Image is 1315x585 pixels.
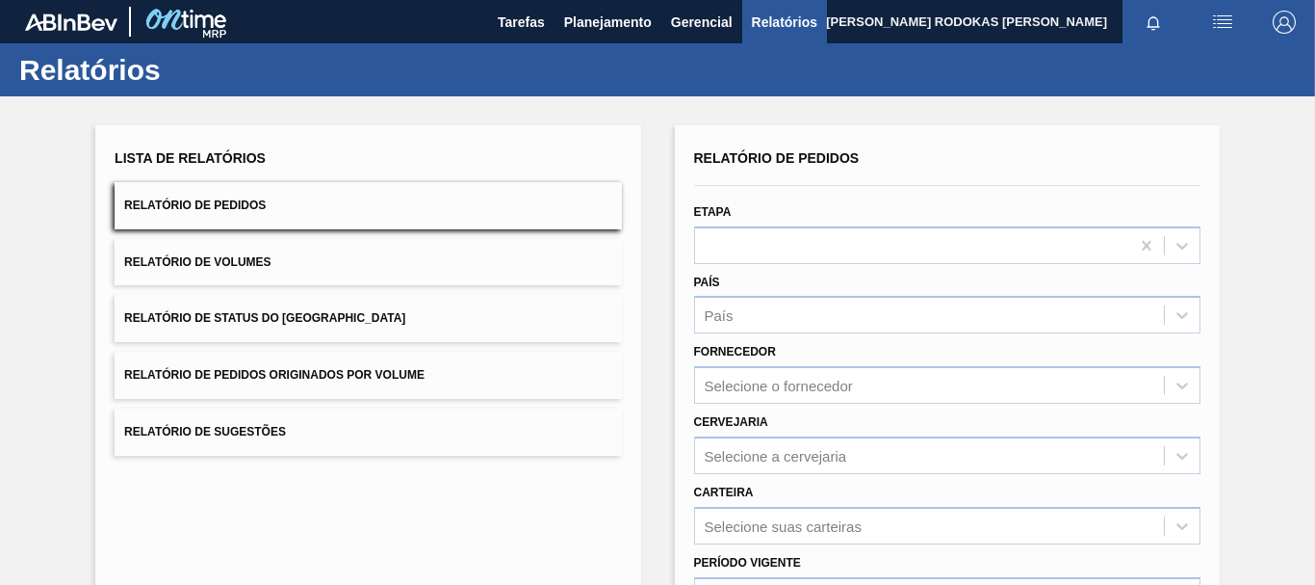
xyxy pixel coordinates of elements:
[694,205,732,219] label: Etapa
[694,486,754,499] label: Carteira
[705,307,734,324] div: País
[705,518,862,534] div: Selecione suas carteiras
[25,13,117,31] img: TNhmsLtSVTkK8tSr43FrP2fwEKptu5GPRR3wAAAABJRU5ErkJggg==
[1273,11,1296,34] img: Logout
[115,239,621,286] button: Relatório de Volumes
[1122,9,1184,36] button: Notificações
[498,11,545,34] span: Tarefas
[694,276,720,289] label: País
[115,150,266,166] span: Lista de Relatórios
[124,255,271,269] span: Relatório de Volumes
[694,345,776,359] label: Fornecedor
[19,59,361,81] h1: Relatórios
[705,378,853,394] div: Selecione o fornecedor
[752,11,817,34] span: Relatórios
[124,311,405,325] span: Relatório de Status do [GEOGRAPHIC_DATA]
[124,425,286,439] span: Relatório de Sugestões
[564,11,652,34] span: Planejamento
[694,556,801,570] label: Período Vigente
[115,352,621,399] button: Relatório de Pedidos Originados por Volume
[694,150,860,166] span: Relatório de Pedidos
[694,415,768,429] label: Cervejaria
[124,199,266,212] span: Relatório de Pedidos
[671,11,733,34] span: Gerencial
[115,409,621,456] button: Relatório de Sugestões
[705,447,847,464] div: Selecione a cervejaria
[115,295,621,342] button: Relatório de Status do [GEOGRAPHIC_DATA]
[1211,11,1234,34] img: userActions
[115,182,621,229] button: Relatório de Pedidos
[124,368,425,382] span: Relatório de Pedidos Originados por Volume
